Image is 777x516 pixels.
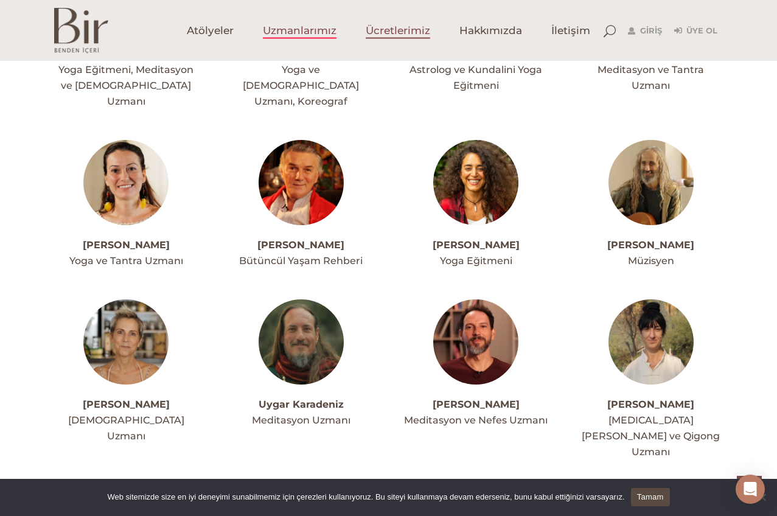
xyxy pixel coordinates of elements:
span: Müzisyen [628,255,674,267]
span: Meditasyon ve Nefes Uzmanı [404,414,548,426]
span: Astrolog ve Kundalini Yoga Eğitmeni [409,64,542,91]
a: [PERSON_NAME] [83,239,170,251]
img: tugbaprofil-300x300.jpg [433,140,518,225]
a: [PERSON_NAME] [433,239,520,251]
span: Uzmanlarımız [263,24,336,38]
span: Yoga ve Tantra Uzmanı [69,255,183,267]
div: Open Intercom Messenger [736,475,765,504]
span: Yoga Eğitmeni [440,255,512,267]
img: sinembeykurtprofil-300x300.jpg [83,140,169,225]
span: Hakkımızda [459,24,522,38]
a: Giriş [628,24,662,38]
span: Bütüncül Yaşam Rehberi [239,255,363,267]
span: Atölyeler [187,24,234,38]
span: Yoga Eğitmeni, Meditasyon ve [DEMOGRAPHIC_DATA] Uzmanı [58,64,193,107]
a: [PERSON_NAME] [607,399,694,410]
a: [PERSON_NAME] [433,399,520,410]
span: Web sitemizde size en iyi deneyimi sunabilmemiz için çerezleri kullanıyoruz. Bu siteyi kullanmaya... [107,491,624,503]
a: Uygar Karadeniz [259,399,344,410]
span: Yoga ve [DEMOGRAPHIC_DATA] Uzmanı, Koreograf [243,64,359,107]
span: [MEDICAL_DATA][PERSON_NAME] ve Qigong Uzmanı [582,414,720,458]
span: Meditasyon ve Tantra Uzmanı [598,64,704,91]
a: [PERSON_NAME] [257,239,344,251]
a: [PERSON_NAME] [607,239,694,251]
span: [DEMOGRAPHIC_DATA] Uzmanı [68,414,184,442]
a: Tamam [631,488,670,506]
img: zeynep_barut-300x300.png [608,299,694,385]
img: tuncay-300x300.jpg [608,140,694,225]
img: Ulli_Allmendinger_004_copy-300x300.jpg [83,299,169,385]
span: Meditasyon Uzmanı [252,414,350,426]
img: Suayip_Dagistanli_002-300x300.jpg [259,140,344,225]
img: Vardha_Rainer_005_copy-300x300.jpg [433,299,518,385]
span: İletişim [551,24,590,38]
a: [PERSON_NAME] [83,399,170,410]
a: Üye Ol [674,24,717,38]
span: Ücretlerimiz [366,24,430,38]
img: uygarprofil-300x300.jpg [259,299,344,385]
